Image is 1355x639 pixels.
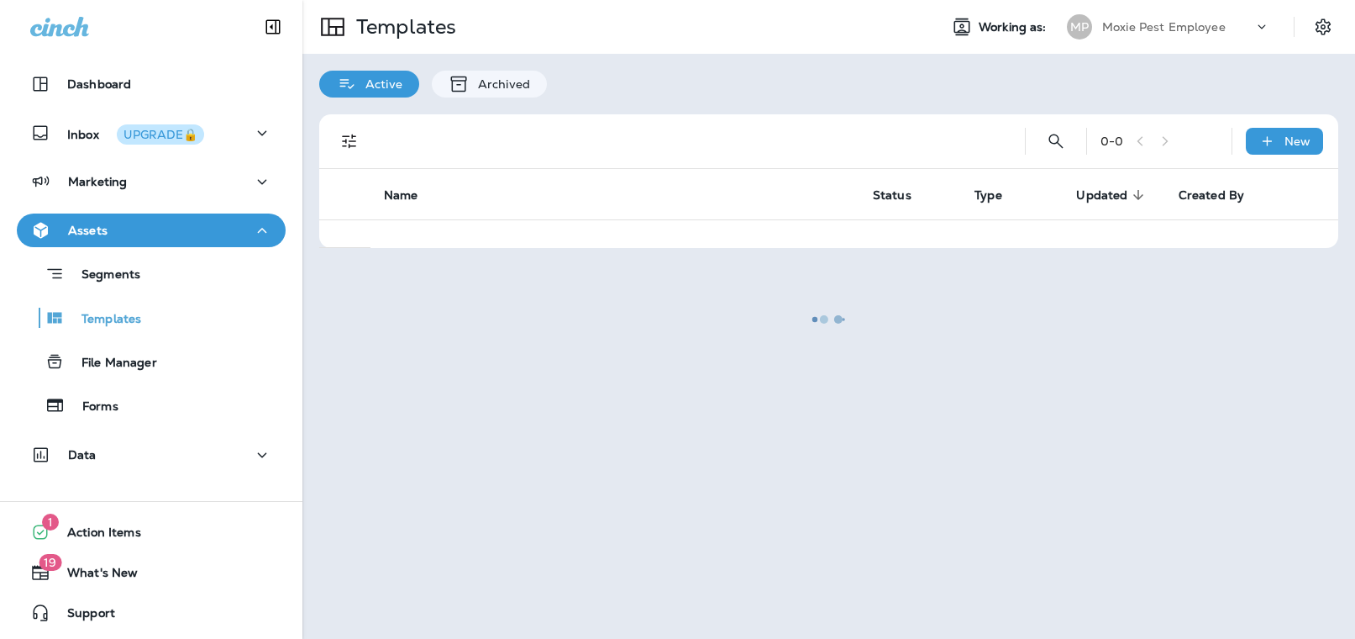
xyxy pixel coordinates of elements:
[68,224,108,237] p: Assets
[17,596,286,630] button: Support
[123,129,197,140] div: UPGRADE🔒
[17,438,286,472] button: Data
[17,214,286,247] button: Assets
[50,525,141,546] span: Action Items
[50,566,138,586] span: What's New
[17,556,286,589] button: 19What's New
[17,67,286,101] button: Dashboard
[67,124,204,142] p: Inbox
[249,10,297,44] button: Collapse Sidebar
[1284,135,1310,148] p: New
[65,356,157,372] p: File Manager
[66,399,118,415] p: Forms
[17,344,286,379] button: File Manager
[50,606,115,626] span: Support
[39,554,61,571] span: 19
[17,300,286,335] button: Templates
[42,514,59,531] span: 1
[65,267,140,284] p: Segments
[67,77,131,91] p: Dashboard
[17,515,286,549] button: 1Action Items
[17,165,286,198] button: Marketing
[17,116,286,150] button: InboxUPGRADE🔒
[68,175,127,188] p: Marketing
[117,124,204,145] button: UPGRADE🔒
[65,312,141,328] p: Templates
[17,388,286,423] button: Forms
[68,448,97,462] p: Data
[17,256,286,292] button: Segments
